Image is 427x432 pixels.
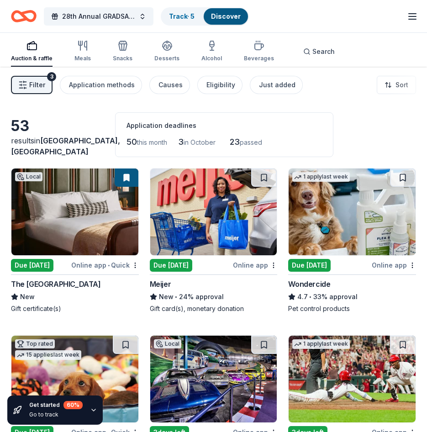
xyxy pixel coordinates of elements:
[74,37,91,67] button: Meals
[15,339,55,348] div: Top rated
[161,7,249,26] button: Track· 5Discover
[29,411,83,418] div: Go to track
[206,79,235,90] div: Eligibility
[292,339,350,349] div: 1 apply last week
[289,169,416,255] img: Image for Wondercide
[259,79,295,90] div: Just added
[312,46,335,57] span: Search
[74,55,91,62] div: Meals
[288,168,416,313] a: Image for Wondercide1 applylast weekDue [DATE]Online appWondercide4.7•33% approvalPet control pro...
[154,339,181,348] div: Local
[11,37,53,67] button: Auction & raffle
[11,76,53,94] button: Filter3
[159,291,174,302] span: New
[11,336,138,422] img: Image for BarkBox
[11,117,104,135] div: 53
[201,37,222,67] button: Alcohol
[47,72,56,81] div: 3
[113,37,132,67] button: Snacks
[310,293,312,300] span: •
[197,76,242,94] button: Eligibility
[372,259,416,271] div: Online app
[108,262,110,269] span: •
[63,401,83,409] div: 60 %
[250,76,303,94] button: Just added
[154,55,179,62] div: Desserts
[297,291,308,302] span: 4.7
[11,304,139,313] div: Gift certificate(s)
[230,137,240,147] span: 23
[288,279,330,290] div: Wondercide
[150,304,278,313] div: Gift card(s), monetary donation
[150,279,171,290] div: Meijer
[288,259,331,272] div: Due [DATE]
[150,259,192,272] div: Due [DATE]
[113,55,132,62] div: Snacks
[288,304,416,313] div: Pet control products
[178,137,184,147] span: 3
[11,168,139,313] a: Image for The Manchester HotelLocalDue [DATE]Online app•QuickThe [GEOGRAPHIC_DATA]NewGift certifi...
[233,259,277,271] div: Online app
[244,37,274,67] button: Beverages
[11,135,104,157] div: results
[150,291,278,302] div: 24% approval
[296,42,342,61] button: Search
[127,137,137,147] span: 50
[289,336,416,422] img: Image for Cincinnati Reds
[11,259,53,272] div: Due [DATE]
[69,79,135,90] div: Application methods
[11,136,120,156] span: in
[150,169,277,255] img: Image for Meijer
[158,79,183,90] div: Causes
[15,350,81,360] div: 15 applies last week
[150,168,278,313] a: Image for MeijerDue [DATE]Online appMeijerNew•24% approvalGift card(s), monetary donation
[292,172,350,182] div: 1 apply last week
[149,76,190,94] button: Causes
[71,259,139,271] div: Online app Quick
[127,120,322,131] div: Application deadlines
[395,79,408,90] span: Sort
[20,291,35,302] span: New
[244,55,274,62] div: Beverages
[137,138,167,146] span: this month
[44,7,153,26] button: 28th Annual GRADSA Buddy Walk/5K & Silent Auction
[201,55,222,62] div: Alcohol
[169,12,195,20] a: Track· 5
[29,401,83,409] div: Get started
[11,55,53,62] div: Auction & raffle
[11,279,101,290] div: The [GEOGRAPHIC_DATA]
[150,336,277,422] img: Image for National Corvette Museum
[288,291,416,302] div: 33% approval
[240,138,262,146] span: passed
[211,12,241,20] a: Discover
[29,79,45,90] span: Filter
[154,37,179,67] button: Desserts
[11,169,138,255] img: Image for The Manchester Hotel
[15,172,42,181] div: Local
[60,76,142,94] button: Application methods
[62,11,135,22] span: 28th Annual GRADSA Buddy Walk/5K & Silent Auction
[184,138,216,146] span: in October
[377,76,416,94] button: Sort
[11,5,37,27] a: Home
[11,136,120,156] span: [GEOGRAPHIC_DATA], [GEOGRAPHIC_DATA]
[175,293,177,300] span: •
